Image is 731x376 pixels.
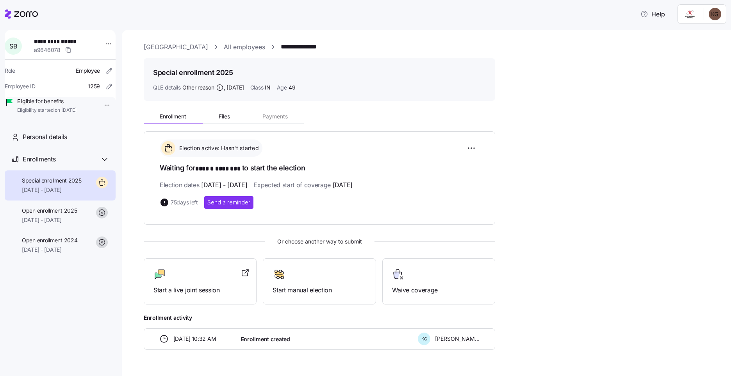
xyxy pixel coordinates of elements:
[226,84,244,91] span: [DATE]
[22,177,82,184] span: Special enrollment 2025
[173,335,216,343] span: [DATE] 10:32 AM
[160,114,186,119] span: Enrollment
[22,246,77,254] span: [DATE] - [DATE]
[9,43,17,49] span: S B
[177,144,259,152] span: Election active: Hasn't started
[683,9,697,19] img: Employer logo
[144,42,208,52] a: [GEOGRAPHIC_DATA]
[5,82,36,90] span: Employee ID
[201,180,247,190] span: [DATE] - [DATE]
[23,132,67,142] span: Personal details
[5,67,15,75] span: Role
[22,236,77,244] span: Open enrollment 2024
[34,46,61,54] span: a9646078
[153,285,247,295] span: Start a live joint session
[219,114,230,119] span: Files
[153,68,233,77] h1: Special enrollment 2025
[277,84,287,91] span: Age
[265,84,270,91] span: IN
[421,337,427,341] span: K G
[76,67,100,75] span: Employee
[160,163,479,174] h1: Waiting for to start the election
[392,285,485,295] span: Waive coverage
[204,196,253,209] button: Send a reminder
[435,335,480,343] span: [PERSON_NAME]
[333,180,353,190] span: [DATE]
[22,186,82,194] span: [DATE] - [DATE]
[17,107,77,114] span: Eligibility started on [DATE]
[224,42,265,52] a: All employees
[144,237,495,246] span: Or choose another way to submit
[182,84,244,91] span: Other reason ,
[171,199,198,206] span: 75 days left
[250,84,264,91] span: Class
[241,335,290,343] span: Enrollment created
[289,84,295,91] span: 49
[160,180,247,190] span: Election dates
[23,154,55,164] span: Enrollments
[88,82,100,90] span: 1259
[253,180,352,190] span: Expected start of coverage
[207,199,250,206] span: Send a reminder
[709,8,721,20] img: b34cea83cf096b89a2fb04a6d3fa81b3
[273,285,366,295] span: Start manual election
[144,314,495,322] span: Enrollment activity
[17,97,77,105] span: Eligible for benefits
[640,9,665,19] span: Help
[634,6,671,22] button: Help
[153,84,181,91] span: QLE details
[262,114,288,119] span: Payments
[22,216,77,224] span: [DATE] - [DATE]
[22,207,77,215] span: Open enrollment 2025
